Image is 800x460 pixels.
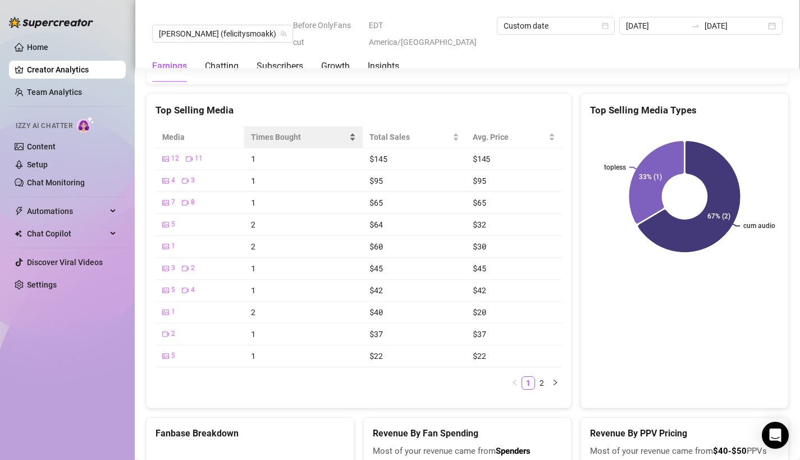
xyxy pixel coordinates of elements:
[552,379,559,386] span: right
[590,427,779,440] h5: Revenue By PPV Pricing
[369,329,382,339] span: $37
[535,376,548,390] li: 2
[162,309,169,316] span: picture
[186,156,193,162] span: video-camera
[191,175,195,186] span: 3
[171,285,175,295] span: 5
[548,376,562,390] li: Next Page
[280,30,287,37] span: team
[691,21,700,30] span: swap-right
[508,376,522,390] button: left
[27,142,56,151] a: Content
[162,221,169,228] span: picture
[473,350,486,361] span: $22
[466,126,562,148] th: Avg. Price
[548,376,562,390] button: right
[369,131,450,143] span: Total Sales
[705,20,766,32] input: End date
[27,258,103,267] a: Discover Viral Videos
[27,202,107,220] span: Automations
[368,60,399,73] div: Insights
[171,329,175,339] span: 2
[162,353,169,359] span: picture
[195,153,203,164] span: 11
[171,175,175,186] span: 4
[162,243,169,250] span: picture
[15,230,22,238] img: Chat Copilot
[473,241,486,252] span: $30
[369,175,382,186] span: $95
[251,329,255,339] span: 1
[159,25,286,42] span: Felicity (felicitysmoakk)
[27,225,107,243] span: Chat Copilot
[171,307,175,317] span: 1
[321,60,350,73] div: Growth
[171,219,175,230] span: 5
[369,197,382,208] span: $65
[473,131,546,143] span: Avg. Price
[496,446,531,456] b: Spenders
[363,126,466,148] th: Total Sales
[191,285,195,295] span: 4
[16,121,72,131] span: Izzy AI Chatter
[508,376,522,390] li: Previous Page
[511,379,518,386] span: left
[162,199,169,206] span: picture
[691,21,700,30] span: to
[369,219,382,230] span: $64
[369,263,382,274] span: $45
[604,163,626,171] text: topless
[602,22,609,29] span: calendar
[473,175,486,186] span: $95
[27,178,85,187] a: Chat Monitoring
[251,153,255,164] span: 1
[162,287,169,294] span: picture
[182,177,189,184] span: video-camera
[369,153,387,164] span: $145
[205,60,239,73] div: Chatting
[191,263,195,274] span: 2
[473,329,486,339] span: $37
[27,43,48,52] a: Home
[473,307,486,317] span: $20
[156,103,562,118] div: Top Selling Media
[251,307,255,317] span: 2
[162,331,169,338] span: video-camera
[473,263,486,274] span: $45
[77,116,94,133] img: AI Chatter
[182,265,189,272] span: video-camera
[9,17,93,28] img: logo-BBDzfeDw.svg
[27,61,117,79] a: Creator Analytics
[590,445,779,458] span: Most of your revenue came from PPVs
[590,103,779,118] div: Top Selling Media Types
[369,350,382,361] span: $22
[293,17,362,51] span: Before OnlyFans cut
[373,427,562,440] h5: Revenue By Fan Spending
[162,177,169,184] span: picture
[473,219,486,230] span: $32
[504,17,608,34] span: Custom date
[251,263,255,274] span: 1
[626,20,687,32] input: Start date
[251,131,348,143] span: Times Bought
[251,197,255,208] span: 1
[473,285,486,295] span: $42
[171,241,175,252] span: 1
[369,285,382,295] span: $42
[369,307,382,317] span: $40
[369,17,490,51] span: EDT America/[GEOGRAPHIC_DATA]
[152,60,187,73] div: Earnings
[522,376,535,390] li: 1
[171,153,179,164] span: 12
[156,427,345,440] h5: Fanbase Breakdown
[743,222,775,230] text: cum audio
[27,160,48,169] a: Setup
[373,445,562,458] span: Most of your revenue came from
[251,175,255,186] span: 1
[162,156,169,162] span: picture
[27,280,57,289] a: Settings
[191,197,195,208] span: 8
[182,199,189,206] span: video-camera
[473,153,490,164] span: $145
[251,285,255,295] span: 1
